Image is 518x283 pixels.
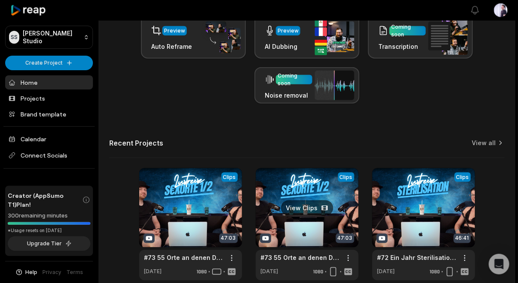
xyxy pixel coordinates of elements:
[8,212,90,220] div: 300 remaining minutes
[265,42,300,51] h3: AI Dubbing
[67,268,84,276] a: Terms
[8,227,90,234] div: *Usage resets on [DATE]
[377,253,456,262] a: #72 Ein Jahr Sterilisation - Kosten, Schmerzen, Arztempfehlung
[472,139,496,147] a: View all
[378,42,426,51] h3: Transcription
[164,27,185,35] div: Preview
[201,20,241,54] img: auto_reframe.png
[5,75,93,89] a: Home
[5,56,93,70] button: Create Project
[489,254,509,274] div: Open Intercom Messenger
[5,132,93,146] a: Calendar
[315,18,354,55] img: ai_dubbing.png
[278,72,311,87] div: Coming soon
[9,31,19,44] div: SS
[144,253,223,262] a: #73 55 Orte an denen Du S€x haben musst!? - Teil 1
[278,27,299,35] div: Preview
[23,30,80,45] p: [PERSON_NAME] Studio
[15,268,38,276] button: Help
[151,42,192,51] h3: Auto Reframe
[5,148,93,163] span: Connect Socials
[8,191,82,209] span: Creator (AppSumo T1) Plan!
[109,139,163,147] h2: Recent Projects
[5,107,93,121] a: Brand template
[391,23,424,39] div: Coming soon
[8,236,90,251] button: Upgrade Tier
[261,253,340,262] a: #73 55 Orte an denen Du S€x haben musst!? - Teil 1
[265,91,312,100] h3: Noise removal
[315,71,354,100] img: noise_removal.png
[5,91,93,105] a: Projects
[428,18,468,55] img: transcription.png
[43,268,62,276] a: Privacy
[26,268,38,276] span: Help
